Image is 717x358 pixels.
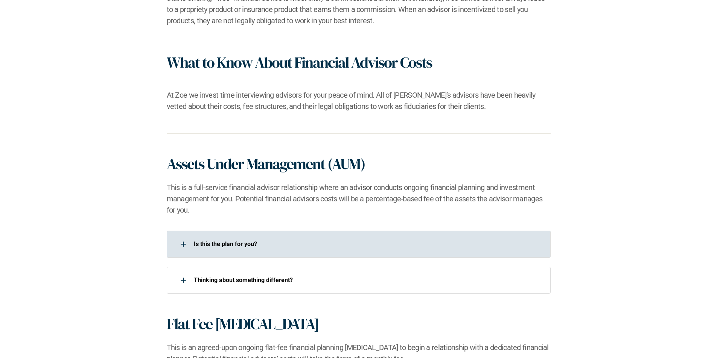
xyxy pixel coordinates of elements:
p: ​Thinking about something different?​ [194,276,541,284]
h2: This is a full-service financial advisor relationship where an advisor conducts ongoing financial... [167,182,551,216]
h1: Flat Fee [MEDICAL_DATA] [167,315,319,333]
button: Log in [3,53,23,61]
h1: What to Know About Financial Advisor Costs [167,53,432,71]
h2: At Zoe we invest time interviewing advisors for your peace of mind. All of [PERSON_NAME]’s adviso... [167,89,551,112]
div: Hello! Please Log In [3,33,110,39]
p: Is this the plan for you?​ [194,240,541,248]
img: logo [3,3,55,12]
div: You will be redirected to our universal log in page. [3,39,110,53]
a: Log in [3,53,23,60]
h1: Assets Under Management (AUM) [167,155,365,173]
